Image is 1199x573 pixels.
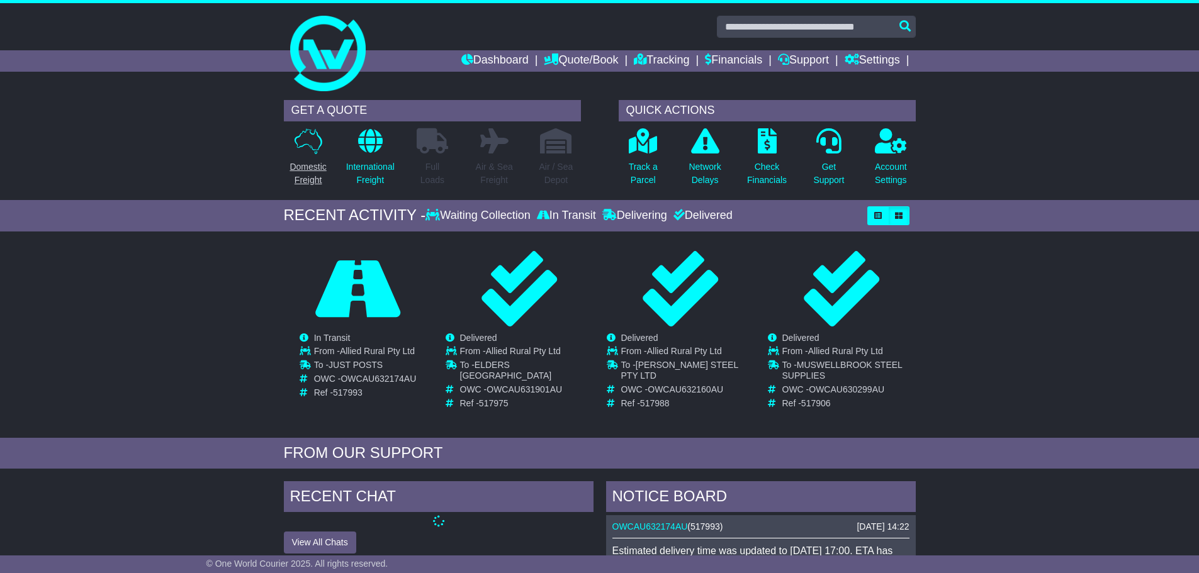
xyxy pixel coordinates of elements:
span: Delivered [782,333,819,343]
a: NetworkDelays [688,128,721,194]
a: InternationalFreight [346,128,395,194]
span: JUST POSTS [329,360,383,370]
td: OWC - [782,384,915,398]
td: OWC - [621,384,754,398]
a: Financials [705,50,762,72]
p: Track a Parcel [629,160,658,187]
td: From - [314,346,417,360]
span: 517975 [479,398,509,408]
span: OWCAU632160AU [648,384,723,394]
div: In Transit [534,209,599,223]
div: GET A QUOTE [284,100,581,121]
td: From - [460,346,593,360]
p: Network Delays [689,160,721,187]
span: OWCAU632174AU [341,374,416,384]
a: DomesticFreight [289,128,327,194]
a: Support [778,50,829,72]
td: To - [782,360,915,384]
span: OWCAU631901AU [487,384,562,394]
a: CheckFinancials [746,128,787,194]
td: OWC - [460,384,593,398]
span: Delivered [460,333,497,343]
td: To - [621,360,754,384]
span: MUSWELLBROOK STEEL SUPPLIES [782,360,903,381]
span: In Transit [314,333,351,343]
td: Ref - [621,398,754,409]
div: Estimated delivery time was updated to [DATE] 17:00. ETA has been extended to 1 + business day.. [612,545,909,569]
button: View All Chats [284,531,356,554]
span: Allied Rural Pty Ltd [647,346,722,356]
a: OWCAU632174AU [612,521,688,531]
div: [DATE] 14:22 [857,521,909,532]
span: Allied Rural Pty Ltd [340,346,415,356]
span: Delivered [621,333,658,343]
td: To - [460,360,593,384]
span: Allied Rural Pty Ltd [808,346,883,356]
a: AccountSettings [874,128,908,194]
span: 517988 [640,398,670,408]
span: © One World Courier 2025. All rights reserved. [206,559,388,569]
td: OWC - [314,374,417,387]
div: QUICK ACTIONS [619,100,916,121]
div: Waiting Collection [425,209,533,223]
p: Air & Sea Freight [476,160,513,187]
span: Allied Rural Pty Ltd [486,346,561,356]
p: Full Loads [417,160,448,187]
p: Domestic Freight [290,160,326,187]
div: FROM OUR SUPPORT [284,444,916,462]
p: International Freight [346,160,395,187]
span: [PERSON_NAME] STEEL PTY LTD [621,360,738,381]
p: Air / Sea Depot [539,160,573,187]
p: Get Support [813,160,844,187]
div: ( ) [612,521,909,532]
td: From - [621,346,754,360]
a: GetSupport [813,128,845,194]
p: Account Settings [875,160,907,187]
span: 517993 [333,387,363,398]
a: Quote/Book [544,50,618,72]
div: NOTICE BOARD [606,481,916,515]
div: Delivered [670,209,733,223]
div: RECENT ACTIVITY - [284,206,426,225]
td: Ref - [314,387,417,398]
p: Check Financials [747,160,787,187]
span: ELDERS [GEOGRAPHIC_DATA] [460,360,552,381]
span: OWCAU630299AU [809,384,884,394]
span: 517993 [690,521,720,531]
td: Ref - [782,398,915,409]
td: From - [782,346,915,360]
a: Settings [845,50,900,72]
span: 517906 [801,398,831,408]
div: RECENT CHAT [284,481,594,515]
a: Dashboard [461,50,529,72]
a: Tracking [634,50,689,72]
div: Delivering [599,209,670,223]
a: Track aParcel [628,128,658,194]
td: To - [314,360,417,374]
td: Ref - [460,398,593,409]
